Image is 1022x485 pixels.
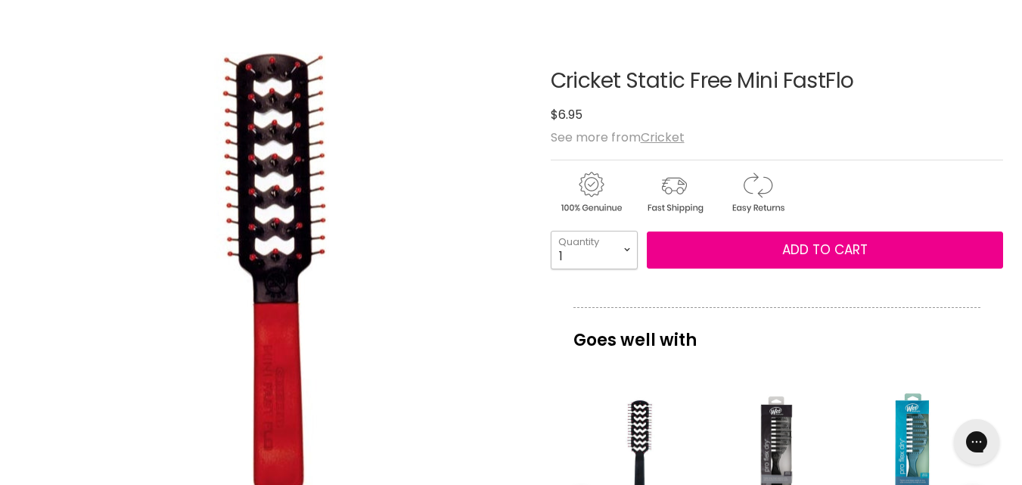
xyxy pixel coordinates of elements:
[551,70,1003,93] h1: Cricket Static Free Mini FastFlo
[717,169,797,216] img: returns.gif
[782,241,868,259] span: Add to cart
[647,232,1003,269] button: Add to cart
[641,129,685,146] a: Cricket
[946,414,1007,470] iframe: Gorgias live chat messenger
[551,169,631,216] img: genuine.gif
[551,129,685,146] span: See more from
[634,169,714,216] img: shipping.gif
[551,106,582,123] span: $6.95
[573,307,980,357] p: Goes well with
[551,231,638,269] select: Quantity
